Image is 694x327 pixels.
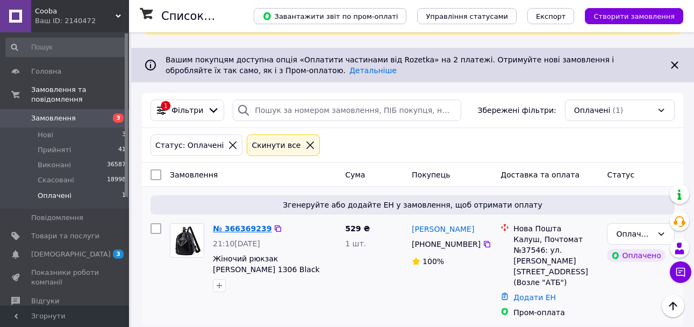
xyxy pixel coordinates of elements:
[31,231,99,241] span: Товари та послуги
[345,224,370,233] span: 529 ₴
[426,12,508,20] span: Управління статусами
[166,55,614,75] span: Вашим покупцям доступна опція «Оплатити частинами від Rozetka» на 2 платежі. Отримуйте нові замов...
[513,307,598,318] div: Пром-оплата
[213,239,260,248] span: 21:10[DATE]
[213,224,271,233] a: № 366369239
[513,223,598,234] div: Нова Пошта
[107,175,126,185] span: 18998
[113,250,124,259] span: 3
[38,191,71,201] span: Оплачені
[31,268,99,287] span: Показники роботи компанії
[513,293,556,302] a: Додати ЕН
[38,130,53,140] span: Нові
[122,130,126,140] span: 3
[612,106,623,115] span: (1)
[35,6,116,16] span: Cooba
[5,38,127,57] input: Пошук
[38,175,74,185] span: Скасовані
[118,145,126,155] span: 41
[170,170,218,179] span: Замовлення
[113,113,124,123] span: 3
[513,234,598,288] div: Калуш, Почтомат №37546: ул. [PERSON_NAME][STREET_ADDRESS] (Возле "АТБ")
[213,254,320,274] a: Жіночий рюкзак [PERSON_NAME] 1306 Black
[670,261,691,283] button: Чат з покупцем
[35,16,129,26] div: Ваш ID: 2140472
[607,249,665,262] div: Оплачено
[31,85,129,104] span: Замовлення та повідомлення
[412,240,481,248] span: [PHONE_NUMBER]
[616,228,653,240] div: Оплачено
[249,139,303,151] div: Cкинути все
[254,8,406,24] button: Завантажити звіт по пром-оплаті
[417,8,517,24] button: Управління статусами
[122,191,126,201] span: 1
[38,160,71,170] span: Виконані
[607,170,634,179] span: Статус
[31,67,61,76] span: Головна
[412,170,450,179] span: Покупець
[345,170,365,179] span: Cума
[574,105,611,116] span: Оплачені
[155,200,670,210] span: Згенеруйте або додайте ЕН у замовлення, щоб отримати оплату
[31,296,59,306] span: Відгуки
[38,145,71,155] span: Прийняті
[171,105,203,116] span: Фільтри
[107,160,126,170] span: 36587
[593,12,675,20] span: Створити замовлення
[170,223,204,258] a: Фото товару
[423,257,444,266] span: 100%
[233,99,461,121] input: Пошук за номером замовлення, ПІБ покупця, номером телефону, Email, номером накладної
[477,105,556,116] span: Збережені фільтри:
[574,11,683,20] a: Створити замовлення
[585,8,683,24] button: Створити замовлення
[31,250,111,259] span: [DEMOGRAPHIC_DATA]
[536,12,566,20] span: Експорт
[161,10,270,23] h1: Список замовлень
[31,213,83,223] span: Повідомлення
[500,170,579,179] span: Доставка та оплата
[153,139,226,151] div: Статус: Оплачені
[262,11,398,21] span: Завантажити звіт по пром-оплаті
[31,113,76,123] span: Замовлення
[349,66,397,75] a: Детальніше
[412,224,474,234] a: [PERSON_NAME]
[662,295,684,317] button: Наверх
[345,239,366,248] span: 1 шт.
[527,8,575,24] button: Експорт
[170,224,204,257] img: Фото товару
